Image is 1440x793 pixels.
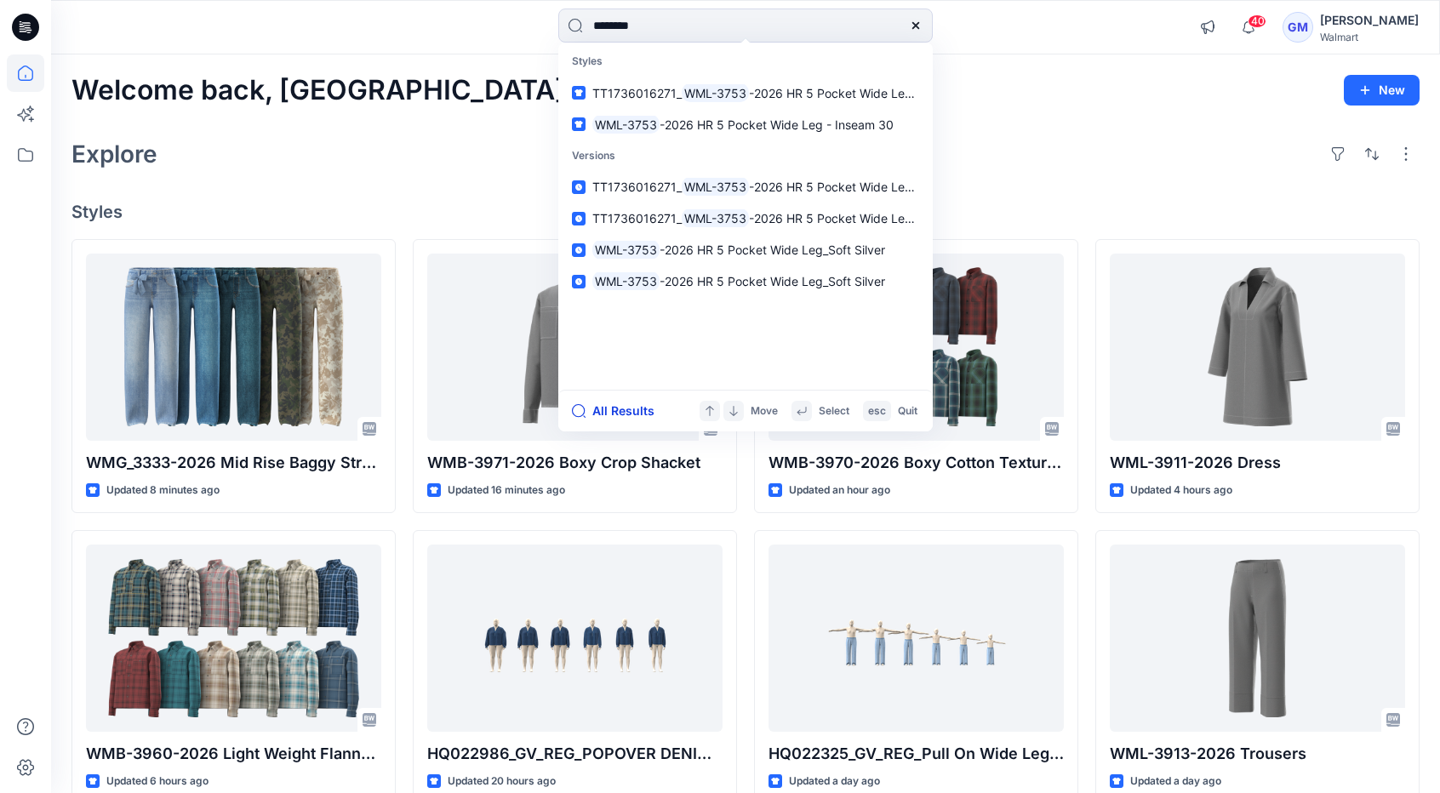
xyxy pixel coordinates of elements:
[448,482,565,499] p: Updated 16 minutes ago
[427,545,723,732] a: HQ022986_GV_REG_POPOVER DENIM BLOUSE
[86,545,381,732] a: WMB-3960-2026 Light Weight Flannel LS Shirt
[562,109,929,140] a: WML-3753-2026 HR 5 Pocket Wide Leg - Inseam 30
[868,402,886,420] p: esc
[427,451,723,475] p: WMB-3971-2026 Boxy Crop Shacket
[769,545,1064,732] a: HQ022325_GV_REG_Pull On Wide Leg w Boxer & Side Stripe
[1130,773,1221,790] p: Updated a day ago
[898,402,917,420] p: Quit
[1130,482,1232,499] p: Updated 4 hours ago
[562,203,929,234] a: TT1736016271_WML-3753-2026 HR 5 Pocket Wide Leg - Inseam [DOMAIN_NAME]
[562,140,929,172] p: Versions
[572,401,666,421] button: All Results
[106,482,220,499] p: Updated 8 minutes ago
[682,208,749,228] mark: WML-3753
[562,171,929,203] a: TT1736016271_WML-3753-2026 HR 5 Pocket Wide Leg - Inseam 30_Full Coloway
[427,742,723,766] p: HQ022986_GV_REG_POPOVER DENIM BLOUSE
[769,742,1064,766] p: HQ022325_GV_REG_Pull On Wide Leg w Boxer & Side Stripe
[427,254,723,441] a: WMB-3971-2026 Boxy Crop Shacket
[1320,10,1419,31] div: [PERSON_NAME]
[819,402,849,420] p: Select
[86,742,381,766] p: WMB-3960-2026 Light Weight Flannel LS Shirt
[1110,451,1405,475] p: WML-3911-2026 Dress
[1283,12,1313,43] div: GM
[660,117,894,132] span: -2026 HR 5 Pocket Wide Leg - Inseam 30
[71,202,1420,222] h4: Styles
[562,265,929,297] a: WML-3753-2026 HR 5 Pocket Wide Leg_Soft Silver
[751,402,778,420] p: Move
[1110,742,1405,766] p: WML-3913-2026 Trousers
[789,482,890,499] p: Updated an hour ago
[1110,254,1405,441] a: WML-3911-2026 Dress
[592,240,660,260] mark: WML-3753
[682,177,749,197] mark: WML-3753
[86,451,381,475] p: WMG_3333-2026 Mid Rise Baggy Straight Pant
[1320,31,1419,43] div: Walmart
[562,77,929,109] a: TT1736016271_WML-3753-2026 HR 5 Pocket Wide Leg - Inseam 30
[749,180,1057,194] span: -2026 HR 5 Pocket Wide Leg - Inseam 30_Full Coloway
[660,242,885,257] span: -2026 HR 5 Pocket Wide Leg_Soft Silver
[1344,75,1420,106] button: New
[592,211,682,225] span: TT1736016271_
[1248,14,1266,28] span: 40
[769,451,1064,475] p: WMB-3970-2026 Boxy Cotton Texture Flannel
[106,773,209,790] p: Updated 6 hours ago
[749,211,1064,225] span: -2026 HR 5 Pocket Wide Leg - Inseam [DOMAIN_NAME]
[592,86,682,100] span: TT1736016271_
[592,271,660,291] mark: WML-3753
[592,180,682,194] span: TT1736016271_
[749,86,983,100] span: -2026 HR 5 Pocket Wide Leg - Inseam 30
[71,75,565,106] h2: Welcome back, [GEOGRAPHIC_DATA]
[86,254,381,441] a: WMG_3333-2026 Mid Rise Baggy Straight Pant
[562,234,929,265] a: WML-3753-2026 HR 5 Pocket Wide Leg_Soft Silver
[592,115,660,134] mark: WML-3753
[71,140,157,168] h2: Explore
[448,773,556,790] p: Updated 20 hours ago
[1110,545,1405,732] a: WML-3913-2026 Trousers
[789,773,880,790] p: Updated a day ago
[660,274,885,288] span: -2026 HR 5 Pocket Wide Leg_Soft Silver
[682,83,749,103] mark: WML-3753
[562,46,929,77] p: Styles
